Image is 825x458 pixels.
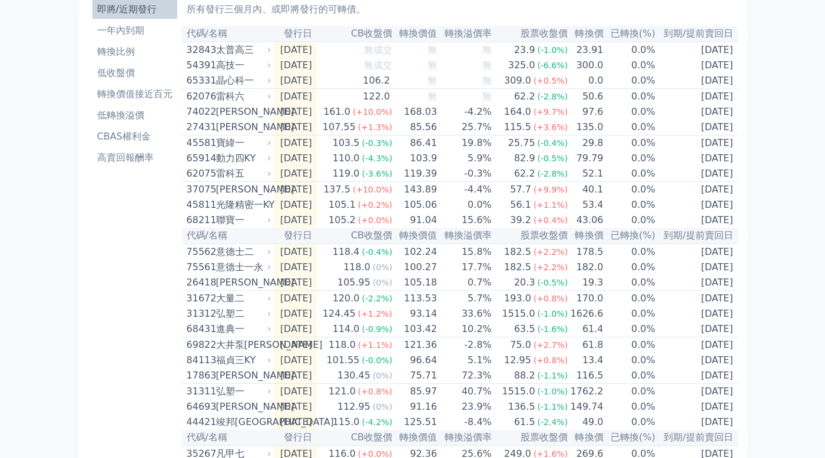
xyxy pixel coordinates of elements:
[362,154,392,163] span: (-4.3%)
[324,353,362,367] div: 101.55
[353,107,392,117] span: (+10.0%)
[373,263,392,272] span: (0%)
[274,58,317,73] td: [DATE]
[393,384,438,400] td: 85.97
[330,136,362,150] div: 103.5
[656,275,738,291] td: [DATE]
[428,44,437,55] span: 無
[502,105,534,119] div: 164.0
[393,104,438,120] td: 168.03
[187,167,213,181] div: 62075
[568,260,604,275] td: 182.0
[568,244,604,260] td: 178.5
[502,245,534,259] div: 182.5
[604,197,655,213] td: 0.0%
[492,228,568,244] th: 股票收盤價
[362,247,392,257] span: (-0.4%)
[216,43,269,57] div: 太普高三
[604,135,655,151] td: 0.0%
[492,26,568,42] th: 股票收盤價
[568,166,604,182] td: 52.1
[92,21,177,40] a: 一年內到期
[537,169,568,178] span: (-2.8%)
[187,245,213,259] div: 75562
[274,384,317,400] td: [DATE]
[187,2,733,16] p: 所有發行三個月內、或即將發行的可轉債。
[187,58,213,72] div: 54391
[568,384,604,400] td: 1762.2
[216,353,269,367] div: 福貞三KY
[604,368,655,384] td: 0.0%
[187,353,213,367] div: 84113
[274,182,317,198] td: [DATE]
[568,182,604,198] td: 40.1
[568,89,604,105] td: 50.6
[537,61,568,70] span: (-6.6%)
[92,24,177,38] li: 一年內到期
[508,198,534,212] div: 56.1
[604,353,655,368] td: 0.0%
[512,43,538,57] div: 23.9
[92,108,177,122] li: 低轉換溢價
[482,91,492,102] span: 無
[568,228,604,244] th: 轉換價
[502,353,534,367] div: 12.95
[274,135,317,151] td: [DATE]
[438,384,492,400] td: 40.7%
[568,275,604,291] td: 19.3
[274,73,317,89] td: [DATE]
[216,369,269,383] div: [PERSON_NAME]
[508,213,534,227] div: 39.2
[274,197,317,213] td: [DATE]
[604,104,655,120] td: 0.0%
[216,291,269,306] div: 大量二
[393,228,438,244] th: 轉換價值
[274,166,317,182] td: [DATE]
[568,368,604,384] td: 116.5
[326,213,358,227] div: 105.2
[568,399,604,414] td: 149.74
[362,138,392,148] span: (-0.3%)
[656,166,738,182] td: [DATE]
[568,73,604,89] td: 0.0
[330,245,362,259] div: 118.4
[216,89,269,104] div: 雷科六
[187,151,213,165] div: 65914
[537,45,568,55] span: (-1.0%)
[362,294,392,303] span: (-2.2%)
[362,356,392,365] span: (-0.0%)
[534,340,568,350] span: (+2.7%)
[656,337,738,353] td: [DATE]
[502,120,534,134] div: 115.5
[537,324,568,334] span: (-1.6%)
[393,120,438,135] td: 85.56
[358,200,392,210] span: (+0.2%)
[216,120,269,134] div: [PERSON_NAME]
[187,338,213,352] div: 69822
[537,92,568,101] span: (-2.8%)
[502,74,534,88] div: 309.0
[274,89,317,105] td: [DATE]
[216,151,269,165] div: 動力四KY
[656,353,738,368] td: [DATE]
[187,384,213,399] div: 31311
[499,307,537,321] div: 1515.0
[187,43,213,57] div: 32843
[512,369,538,383] div: 88.2
[274,368,317,384] td: [DATE]
[335,276,373,290] div: 105.95
[438,182,492,198] td: -4.4%
[92,66,177,80] li: 低收盤價
[393,337,438,353] td: 121.36
[568,291,604,307] td: 170.0
[604,26,655,42] th: 已轉換(%)
[373,278,392,287] span: (0%)
[330,167,362,181] div: 119.0
[216,245,269,259] div: 意德士二
[92,130,177,144] li: CBAS權利金
[358,122,392,132] span: (+1.3%)
[216,307,269,321] div: 弘塑二
[353,185,392,194] span: (+10.0%)
[92,45,177,59] li: 轉換比例
[482,59,492,71] span: 無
